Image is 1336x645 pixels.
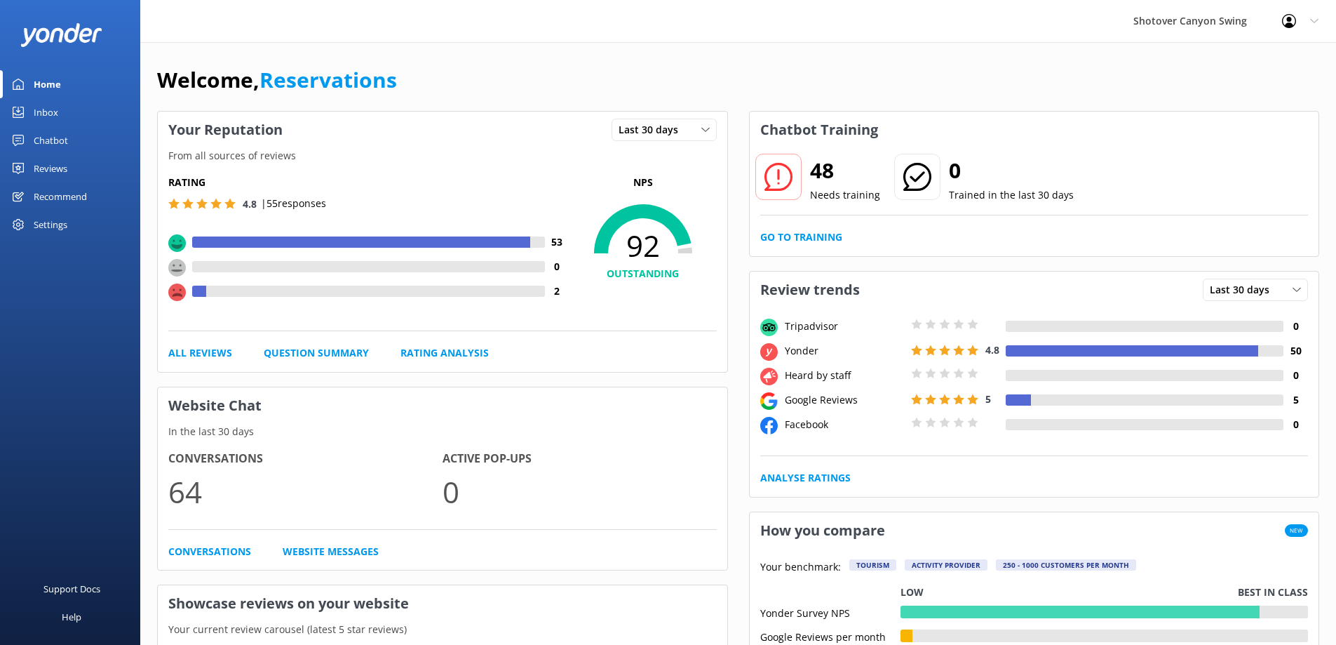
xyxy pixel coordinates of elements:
[781,417,907,432] div: Facebook
[750,512,896,549] h3: How you compare
[985,392,991,406] span: 5
[158,622,727,637] p: Your current review carousel (latest 5 star reviews)
[905,559,987,571] div: Activity Provider
[34,98,58,126] div: Inbox
[781,368,907,383] div: Heard by staff
[1283,319,1308,334] h4: 0
[158,112,293,148] h3: Your Reputation
[760,630,900,642] div: Google Reviews per month
[34,211,67,239] div: Settings
[1283,392,1308,408] h4: 5
[168,544,251,559] a: Conversations
[619,122,687,138] span: Last 30 days
[34,154,67,182] div: Reviews
[949,187,1074,203] p: Trained in the last 30 days
[760,230,842,245] a: Go to Training
[781,392,907,408] div: Google Reviews
[781,319,907,334] div: Tripadvisor
[1283,343,1308,359] h4: 50
[443,450,717,468] h4: Active Pop-ups
[21,23,102,46] img: yonder-white-logo.png
[1285,524,1308,537] span: New
[750,272,870,308] h3: Review trends
[43,575,100,603] div: Support Docs
[996,559,1136,571] div: 250 - 1000 customers per month
[1210,282,1278,298] span: Last 30 days
[760,606,900,618] div: Yonder Survey NPS
[283,544,379,559] a: Website Messages
[810,187,880,203] p: Needs training
[949,154,1074,187] h2: 0
[264,345,369,361] a: Question Summary
[569,228,717,263] span: 92
[985,343,999,357] span: 4.8
[1283,417,1308,432] h4: 0
[810,154,880,187] h2: 48
[243,197,257,211] span: 4.8
[34,182,87,211] div: Recommend
[34,70,61,98] div: Home
[900,585,924,600] p: Low
[1283,368,1308,383] h4: 0
[443,468,717,515] p: 0
[168,345,232,361] a: All Reviews
[760,559,841,576] p: Your benchmark:
[400,345,489,361] a: Rating Analysis
[168,450,443,468] h4: Conversations
[158,424,727,439] p: In the last 30 days
[750,112,889,148] h3: Chatbot Training
[158,585,727,622] h3: Showcase reviews on your website
[168,468,443,515] p: 64
[168,175,569,190] h5: Rating
[781,343,907,359] div: Yonder
[569,266,717,281] h4: OUTSTANDING
[849,559,896,571] div: Tourism
[261,196,326,211] p: | 55 responses
[569,175,717,190] p: NPS
[158,148,727,164] p: From all sources of reviews
[157,63,397,97] h1: Welcome,
[1238,585,1308,600] p: Best in class
[259,65,397,94] a: Reservations
[62,603,81,631] div: Help
[34,126,68,154] div: Chatbot
[158,387,727,424] h3: Website Chat
[760,470,851,486] a: Analyse Ratings
[545,284,569,299] h4: 2
[545,234,569,250] h4: 53
[545,259,569,274] h4: 0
